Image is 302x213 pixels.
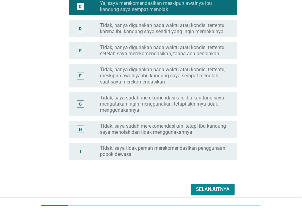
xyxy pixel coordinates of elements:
div: H [79,126,82,132]
div: G [79,101,82,107]
div: E [79,47,82,54]
button: Selanjutnya [191,184,235,195]
label: Ya, saya merekomendasikan meskipun awalnya ibu kandung saya sempat menolak [100,0,227,13]
div: F [79,72,82,79]
div: Selanjutnya [196,186,230,193]
div: C [79,3,82,10]
label: Tidak, hanya digunakan pada waktu atau kondisi tertentu karena ibu kandung saya sendiri yang ingi... [100,22,227,35]
label: Tidak, saya tidak pernah merekomendasikan penggunaan popok dewasa [100,145,227,157]
label: Tidak, hanya digunakan pada waktu atau kondisi tertentu, meskipun awalnya ibu kandung saya sempat... [100,67,227,85]
label: Tidak, saya sudah merekomendasikan, tetapi ibu kandung saya menolak dan tidak menggunakannya [100,123,227,135]
div: D [79,25,82,32]
label: Tidak, hanya digunakan pada waktu atau kondisi tertentu setelah saya merekomendasikan, tanpa ada ... [100,45,227,57]
label: Tidak, saya sudah merekomendasikan, ibu kandung saya mengatakan ingin menggunakan, tetapi akhirny... [100,95,227,113]
div: I [80,148,81,154]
